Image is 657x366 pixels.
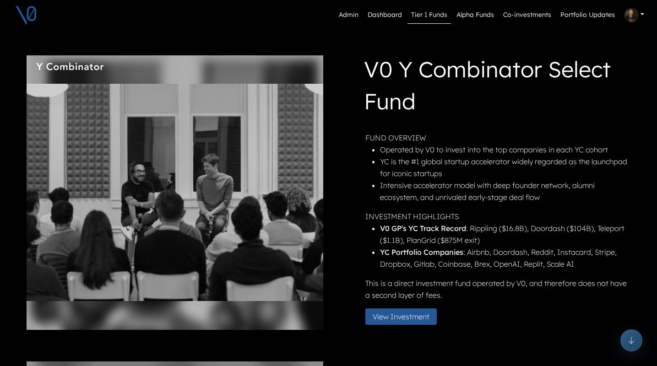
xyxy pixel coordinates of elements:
li: Operated by V0 to invest into the top companies in each YC cohort [380,144,629,156]
p: INVESTMENT HIGHLIGHTS [365,210,629,222]
a: Alpha Funds [453,6,498,24]
a: Portfolio Updates [557,6,619,24]
img: Profile [624,8,639,22]
strong: YC Portfolio Companies [380,248,463,257]
li: Intensive accelerator model with deep founder network, alumni ecosystem, and unrivaled early-stag... [380,179,629,203]
p: FUND OVERVIEW [365,132,629,144]
a: Tier 1 Funds [407,6,451,24]
img: V0 logo [15,4,38,27]
h1: V0 Y Combinator Select Fund [364,53,629,121]
p: This is a direct investment fund operated by V0, and therefore does not have a second layer of fees. [365,277,629,301]
li: : Rippling ($16.8B), Doordash ($104B), Teleport ($1.1B), PlanGrid ($875M exit) [380,222,629,246]
a: View Investment [365,311,444,320]
img: yc.png [27,55,323,330]
a: Co-investments [500,6,555,24]
li: YC is the #1 global startup accelerator widely regarded as the launchpad for iconic startups [380,156,629,179]
a: Admin [335,6,362,24]
li: : Airbnb, Doordash, Reddit, Instacard, Stripe, Dropbox, Gitlab, Coinbase, Brex, OpenAI, Replit, S... [380,246,629,270]
a: Dashboard [364,6,406,24]
img: Fund Logo [36,63,104,71]
strong: V0 GP's YC Track Record [380,224,466,233]
button: View Investment [365,308,437,325]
